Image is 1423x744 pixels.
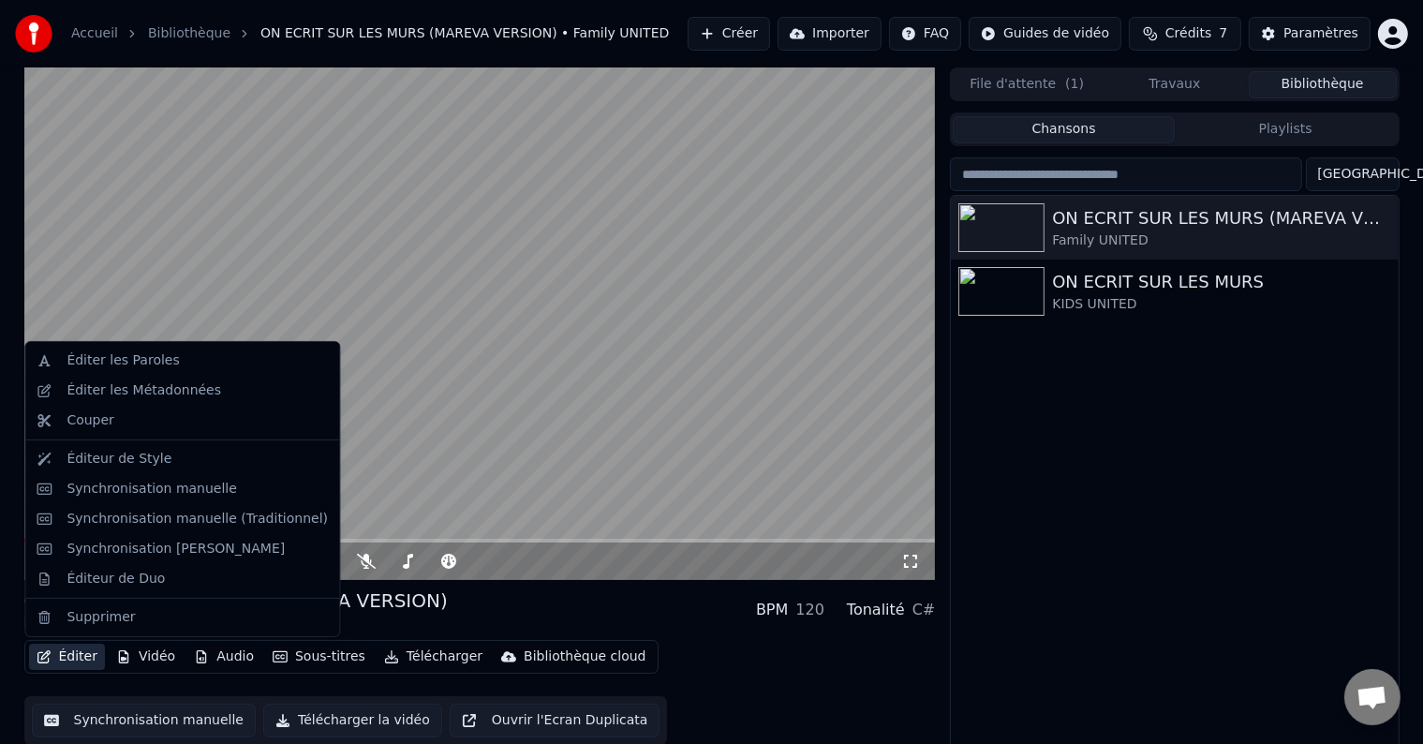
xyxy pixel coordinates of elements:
div: C# [912,599,936,621]
div: Couper [67,411,113,430]
button: Chansons [953,116,1175,143]
div: Supprimer [67,608,135,627]
button: Synchronisation manuelle [32,704,257,737]
button: File d'attente [953,71,1101,98]
span: ON ECRIT SUR LES MURS (MAREVA VERSION) • Family UNITED [260,24,669,43]
div: KIDS UNITED [1052,295,1390,314]
button: Playlists [1175,116,1397,143]
div: Family UNITED [1052,231,1390,250]
div: ON ECRIT SUR LES MURS [1052,269,1390,295]
span: Crédits [1165,24,1211,43]
button: Télécharger la vidéo [263,704,442,737]
button: Travaux [1101,71,1249,98]
button: Bibliothèque [1249,71,1397,98]
div: Synchronisation manuelle (Traditionnel) [67,510,328,528]
span: 7 [1219,24,1227,43]
div: Éditer les Métadonnées [67,381,221,400]
a: Bibliothèque [148,24,230,43]
a: Accueil [71,24,118,43]
button: FAQ [889,17,961,51]
button: Créer [688,17,770,51]
span: ( 1 ) [1065,75,1084,94]
button: Audio [186,644,261,670]
img: youka [15,15,52,52]
button: Éditer [29,644,105,670]
div: Tonalité [847,599,905,621]
div: Éditeur de Duo [67,570,165,588]
div: Synchronisation manuelle [67,480,237,498]
div: 120 [795,599,824,621]
button: Télécharger [377,644,490,670]
div: Éditer les Paroles [67,351,179,370]
div: Éditeur de Style [67,450,171,469]
div: Bibliothèque cloud [524,647,645,666]
button: Vidéo [109,644,183,670]
div: ON ECRIT SUR LES MURS (MAREVA VERSION) [1052,205,1390,231]
button: Importer [778,17,882,51]
div: BPM [756,599,788,621]
button: Paramètres [1249,17,1371,51]
div: Synchronisation [PERSON_NAME] [67,540,285,558]
button: Crédits7 [1129,17,1241,51]
a: Ouvrir le chat [1344,669,1401,725]
nav: breadcrumb [71,24,669,43]
button: Ouvrir l'Ecran Duplicata [450,704,660,737]
div: Paramètres [1283,24,1358,43]
button: Sous-titres [265,644,373,670]
button: Guides de vidéo [969,17,1121,51]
